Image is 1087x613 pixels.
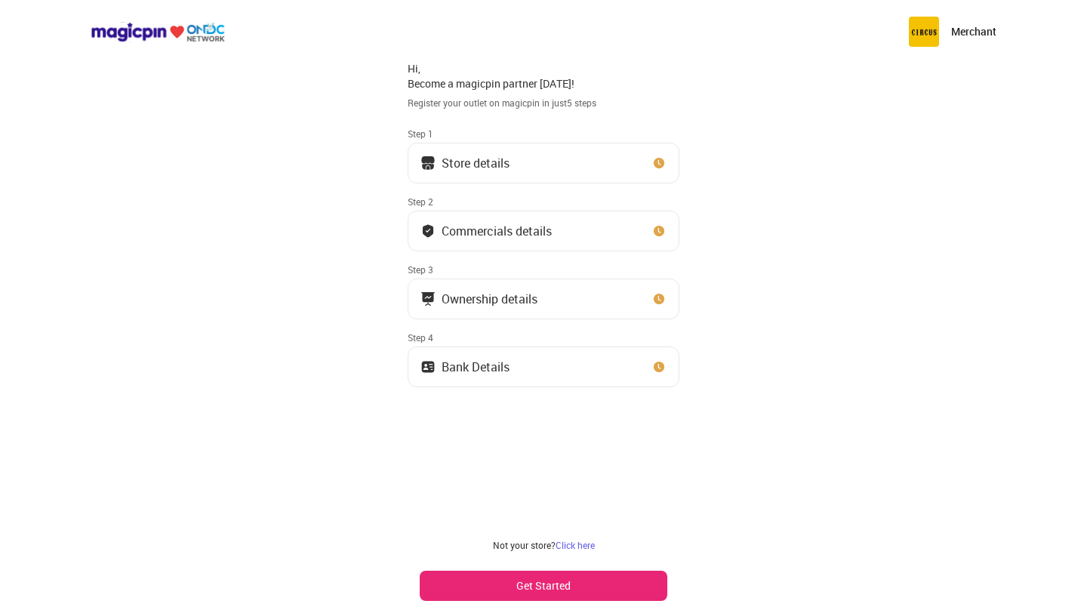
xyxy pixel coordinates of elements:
[442,363,510,371] div: Bank Details
[442,227,552,235] div: Commercials details
[420,571,667,601] button: Get Started
[493,539,556,551] span: Not your store?
[408,61,679,91] div: Hi, Become a magicpin partner [DATE]!
[91,22,225,42] img: ondc-logo-new-small.8a59708e.svg
[420,359,436,374] img: ownership_icon.37569ceb.svg
[408,97,679,109] div: Register your outlet on magicpin in just 5 steps
[408,211,679,251] button: Commercials details
[651,291,667,306] img: clock_icon_new.67dbf243.svg
[420,223,436,239] img: bank_details_tick.fdc3558c.svg
[408,128,679,140] div: Step 1
[408,143,679,183] button: Store details
[651,359,667,374] img: clock_icon_new.67dbf243.svg
[408,331,679,343] div: Step 4
[408,263,679,276] div: Step 3
[651,223,667,239] img: clock_icon_new.67dbf243.svg
[420,291,436,306] img: commercials_icon.983f7837.svg
[408,196,679,208] div: Step 2
[420,156,436,171] img: storeIcon.9b1f7264.svg
[408,279,679,319] button: Ownership details
[909,17,939,47] img: circus.b677b59b.png
[951,24,996,39] p: Merchant
[408,347,679,387] button: Bank Details
[556,539,595,551] a: Click here
[442,295,537,303] div: Ownership details
[651,156,667,171] img: clock_icon_new.67dbf243.svg
[442,159,510,167] div: Store details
